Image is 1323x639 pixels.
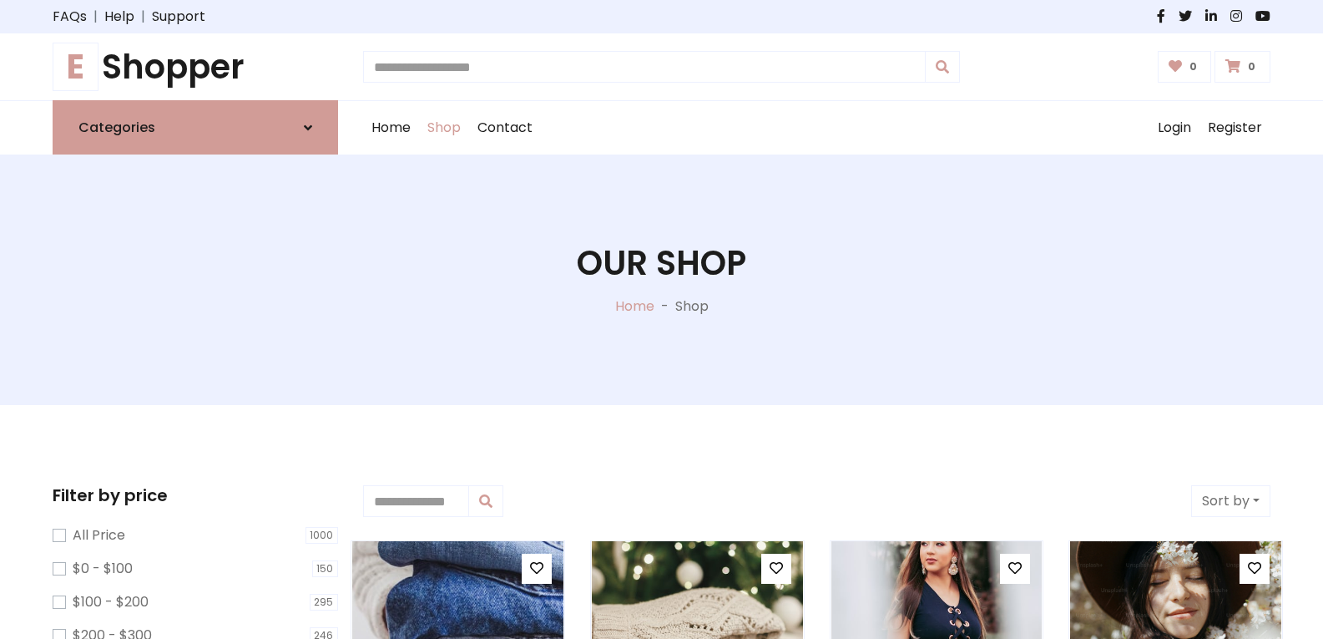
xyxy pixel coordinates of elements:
[53,43,98,91] span: E
[675,297,709,317] p: Shop
[1244,59,1260,74] span: 0
[73,559,133,579] label: $0 - $100
[78,119,155,135] h6: Categories
[654,297,675,317] p: -
[87,7,104,27] span: |
[1185,59,1201,74] span: 0
[53,47,338,87] h1: Shopper
[1158,51,1212,83] a: 0
[419,101,469,155] a: Shop
[53,47,338,87] a: EShopper
[1199,101,1270,155] a: Register
[1191,485,1270,517] button: Sort by
[1149,101,1199,155] a: Login
[312,560,339,577] span: 150
[104,7,134,27] a: Help
[53,100,338,155] a: Categories
[73,592,149,612] label: $100 - $200
[306,527,339,544] span: 1000
[469,101,541,155] a: Contact
[73,525,125,545] label: All Price
[1214,51,1270,83] a: 0
[577,243,746,283] h1: Our Shop
[134,7,152,27] span: |
[53,7,87,27] a: FAQs
[152,7,205,27] a: Support
[53,485,338,505] h5: Filter by price
[363,101,419,155] a: Home
[615,297,654,316] a: Home
[310,594,339,611] span: 295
